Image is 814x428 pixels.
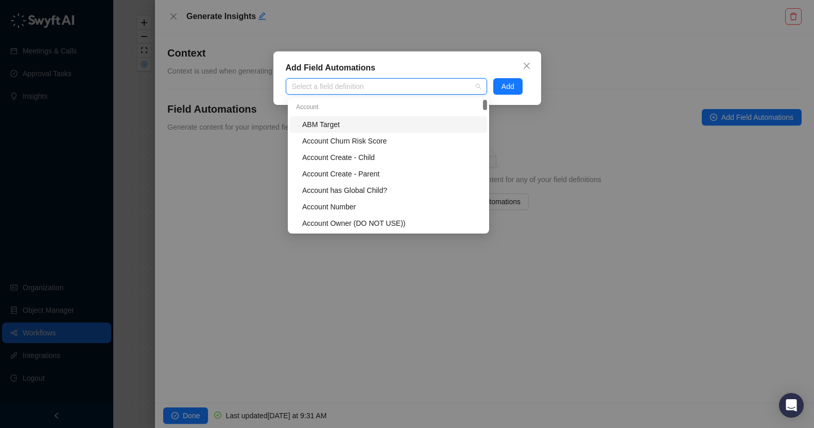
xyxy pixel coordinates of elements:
[302,135,481,147] div: Account Churn Risk Score
[302,168,481,180] div: Account Create - Parent
[523,62,531,70] span: close
[493,78,523,95] button: Add
[501,81,514,92] span: Add
[518,58,535,74] button: Close
[302,218,481,229] div: Account Owner (DO NOT USE))
[290,166,487,182] div: Account Create - Parent
[302,119,481,130] div: ABM Target
[779,393,804,418] div: Open Intercom Messenger
[290,215,487,231] div: Account Owner (DO NOT USE))
[290,100,487,116] div: Account
[302,185,481,196] div: Account has Global Child?
[290,182,487,199] div: Account has Global Child?
[290,133,487,149] div: Account Churn Risk Score
[302,201,481,212] div: Account Number
[290,149,487,166] div: Account Create - Child
[290,199,487,215] div: Account Number
[290,116,487,133] div: ABM Target
[302,152,481,163] div: Account Create - Child
[286,62,529,74] div: Add Field Automations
